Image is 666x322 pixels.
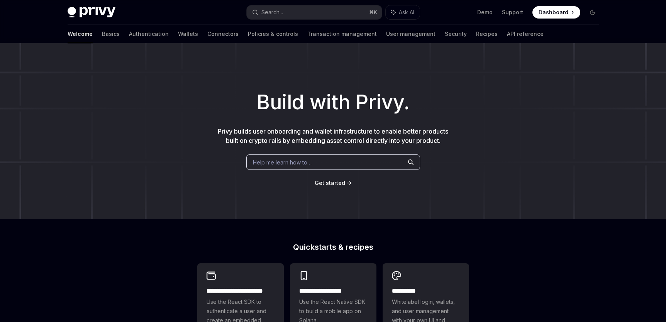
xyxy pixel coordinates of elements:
[218,127,448,144] span: Privy builds user onboarding and wallet infrastructure to enable better products built on crypto ...
[386,5,420,19] button: Ask AI
[12,87,654,117] h1: Build with Privy.
[253,158,312,166] span: Help me learn how to…
[207,25,239,43] a: Connectors
[315,179,345,187] a: Get started
[477,8,493,16] a: Demo
[445,25,467,43] a: Security
[502,8,523,16] a: Support
[102,25,120,43] a: Basics
[248,25,298,43] a: Policies & controls
[369,9,377,15] span: ⌘ K
[307,25,377,43] a: Transaction management
[586,6,599,19] button: Toggle dark mode
[315,180,345,186] span: Get started
[532,6,580,19] a: Dashboard
[178,25,198,43] a: Wallets
[197,243,469,251] h2: Quickstarts & recipes
[68,25,93,43] a: Welcome
[539,8,568,16] span: Dashboard
[129,25,169,43] a: Authentication
[386,25,436,43] a: User management
[507,25,544,43] a: API reference
[247,5,382,19] button: Search...⌘K
[261,8,283,17] div: Search...
[68,7,115,18] img: dark logo
[476,25,498,43] a: Recipes
[399,8,414,16] span: Ask AI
